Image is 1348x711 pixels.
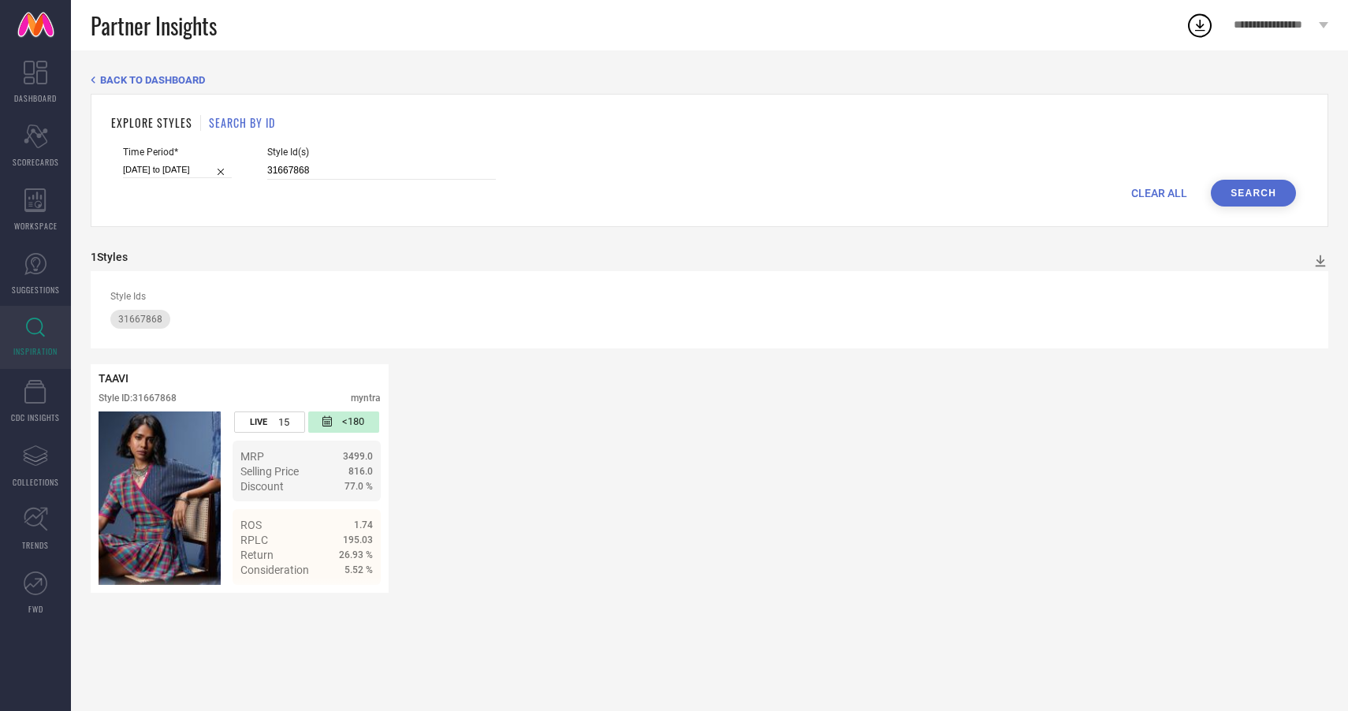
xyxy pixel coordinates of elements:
[250,417,267,427] span: LIVE
[12,284,60,296] span: SUGGESTIONS
[240,564,309,576] span: Consideration
[13,156,59,168] span: SCORECARDS
[240,549,274,561] span: Return
[267,147,496,158] span: Style Id(s)
[13,345,58,357] span: INSPIRATION
[278,416,289,428] span: 15
[240,534,268,546] span: RPLC
[344,564,373,575] span: 5.52 %
[343,534,373,545] span: 195.03
[99,411,221,585] div: Click to view image
[110,291,1309,302] div: Style Ids
[91,74,1328,86] div: Back TO Dashboard
[339,549,373,560] span: 26.93 %
[240,450,264,463] span: MRP
[1186,11,1214,39] div: Open download list
[348,466,373,477] span: 816.0
[91,9,217,42] span: Partner Insights
[118,314,162,325] span: 31667868
[322,592,373,605] a: Details
[337,592,373,605] span: Details
[14,92,57,104] span: DASHBOARD
[22,539,49,551] span: TRENDS
[343,451,373,462] span: 3499.0
[234,411,305,433] div: Number of days the style has been live on the platform
[267,162,496,180] input: Enter comma separated style ids e.g. 12345, 67890
[1131,187,1187,199] span: CLEAR ALL
[308,411,379,433] div: Number of days since the style was first listed on the platform
[28,603,43,615] span: FWD
[1211,180,1296,207] button: Search
[240,480,284,493] span: Discount
[11,411,60,423] span: CDC INSIGHTS
[351,393,381,404] div: myntra
[99,393,177,404] div: Style ID: 31667868
[123,147,232,158] span: Time Period*
[240,465,299,478] span: Selling Price
[342,415,364,429] span: <180
[209,114,275,131] h1: SEARCH BY ID
[100,74,205,86] span: BACK TO DASHBOARD
[99,372,128,385] span: TAAVI
[99,411,221,585] img: Style preview image
[344,481,373,492] span: 77.0 %
[14,220,58,232] span: WORKSPACE
[123,162,232,178] input: Select time period
[111,114,192,131] h1: EXPLORE STYLES
[91,251,128,263] div: 1 Styles
[13,476,59,488] span: COLLECTIONS
[240,519,262,531] span: ROS
[354,519,373,530] span: 1.74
